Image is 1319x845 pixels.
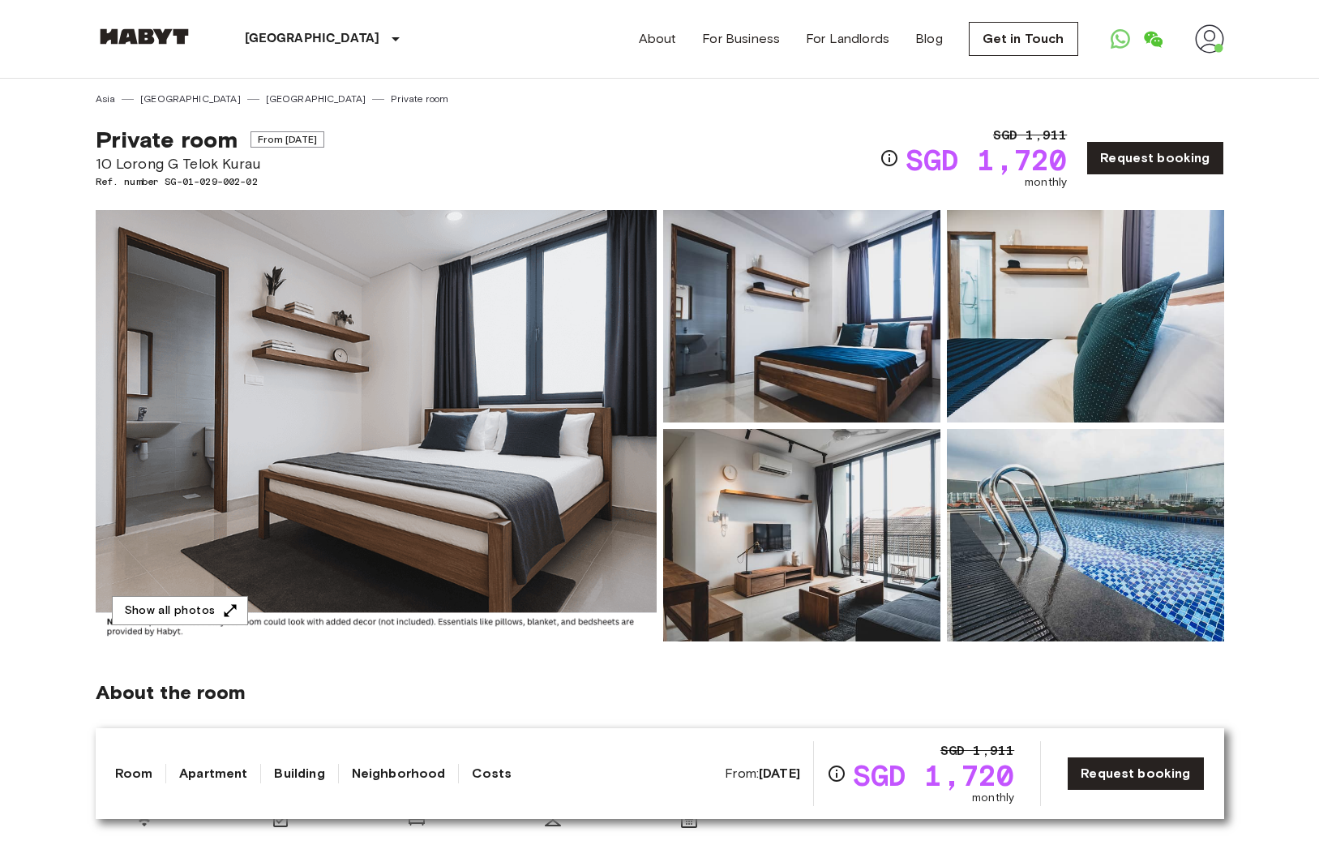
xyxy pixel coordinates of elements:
span: About the room [96,680,1224,705]
span: Ref. number SG-01-029-002-02 [96,174,324,189]
span: SGD 1,911 [940,741,1014,761]
span: From [DATE] [251,131,324,148]
p: [GEOGRAPHIC_DATA] [245,29,380,49]
span: monthly [1025,174,1067,191]
a: Open WeChat [1137,23,1169,55]
span: SGD 1,720 [853,761,1014,790]
a: Neighborhood [352,764,446,783]
svg: Check cost overview for full price breakdown. Please note that discounts apply to new joiners onl... [827,764,846,783]
img: Picture of unit SG-01-029-002-02 [947,429,1224,641]
a: Asia [96,92,116,106]
a: For Business [702,29,780,49]
a: [GEOGRAPHIC_DATA] [266,92,366,106]
span: monthly [972,790,1014,806]
a: Room [115,764,153,783]
a: [GEOGRAPHIC_DATA] [140,92,241,106]
span: Private room [96,126,238,153]
a: About [639,29,677,49]
img: avatar [1195,24,1224,54]
img: Habyt [96,28,193,45]
svg: Check cost overview for full price breakdown. Please note that discounts apply to new joiners onl... [880,148,899,168]
button: Show all photos [112,596,248,626]
a: Costs [472,764,512,783]
a: Open WhatsApp [1104,23,1137,55]
span: SGD 1,720 [906,145,1067,174]
a: Request booking [1086,141,1223,175]
a: For Landlords [806,29,889,49]
span: SGD 1,911 [993,126,1067,145]
b: [DATE] [759,766,800,781]
a: Private room [391,92,448,106]
span: 10 Lorong G Telok Kurau [96,153,324,174]
a: Building [274,764,324,783]
img: Marketing picture of unit SG-01-029-002-02 [96,210,657,641]
a: Apartment [179,764,247,783]
img: Picture of unit SG-01-029-002-02 [663,210,940,422]
span: From: [725,765,800,783]
img: Picture of unit SG-01-029-002-02 [947,210,1224,422]
img: Picture of unit SG-01-029-002-02 [663,429,940,641]
a: Request booking [1067,757,1204,791]
a: Blog [915,29,943,49]
a: Get in Touch [969,22,1078,56]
